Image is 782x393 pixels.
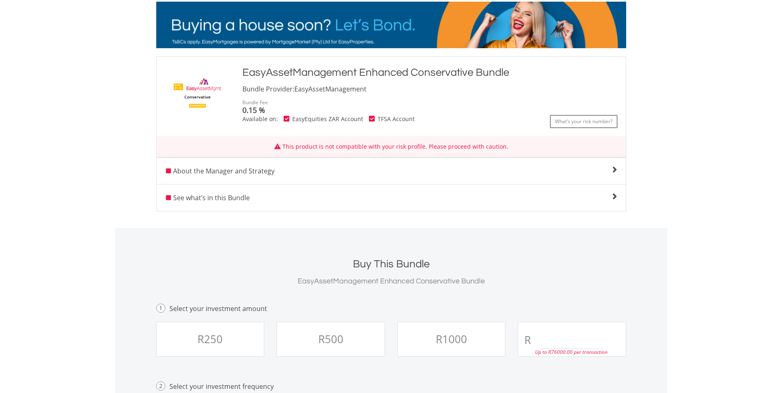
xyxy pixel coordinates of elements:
[167,73,228,112] img: EMPBundle_EConservative.png
[282,143,508,150] span: This product is not compatible with your risk profile. Please proceed with caution.
[520,324,535,356] span: R
[436,332,467,346] span: R1000
[197,332,223,346] span: R250
[156,276,626,287] div: EasyAssetManagement Enhanced Conservative Bundle
[156,381,626,391] div: Select your investment frequency
[156,2,626,48] img: EasyMortage Promotion Banner
[242,99,268,106] span: Bundle Fee
[242,84,618,94] h4: EasyAssetManagement
[156,257,626,271] h1: Buy This Bundle
[550,115,618,128] a: What’s your risk number?
[242,105,265,115] span: 0.15 %
[157,383,165,389] div: 2
[242,65,618,80] div: EasyAssetManagement Enhanced Conservative Bundle
[156,304,626,313] div: Select your investment amount
[378,115,415,123] span: TFSA Account
[535,349,608,356] span: Up to R76000.00 per transaction
[173,193,250,202] span: See what’s in this Bundle
[292,115,363,123] span: EasyEquities ZAR Account
[242,115,278,123] span: Available on:
[242,84,294,94] span: Bundle Provider:
[173,166,275,175] span: About the Manager and Strategy
[157,305,165,311] div: 1
[318,332,343,346] span: R500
